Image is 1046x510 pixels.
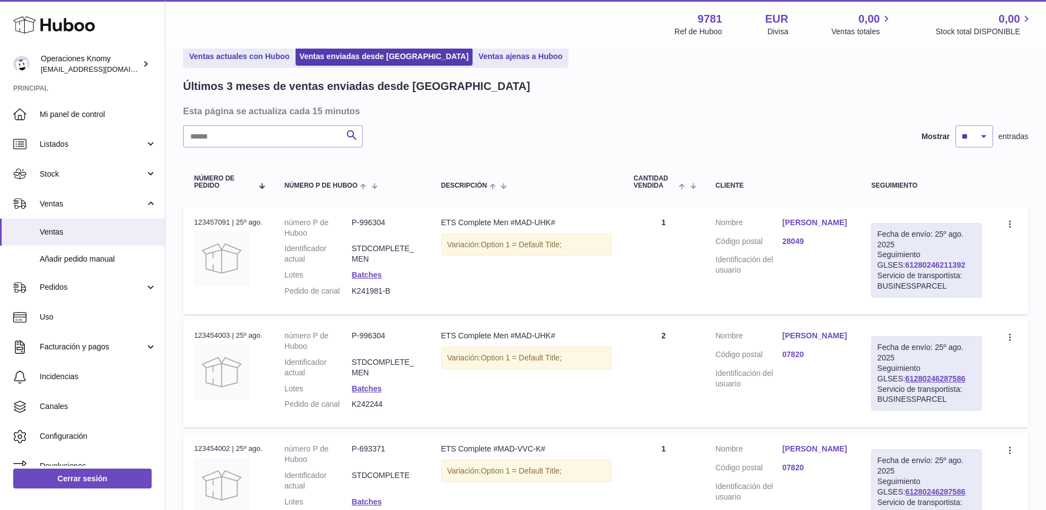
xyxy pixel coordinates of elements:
a: [PERSON_NAME] [782,444,849,454]
dt: Lotes [285,497,352,507]
span: Mi panel de control [40,109,157,120]
span: Descripción [441,182,487,189]
div: Seguimiento [871,182,982,189]
span: número P de Huboo [285,182,357,189]
a: Ventas enviadas desde [GEOGRAPHIC_DATA] [296,47,473,66]
div: Seguimiento GLSES: [871,223,982,297]
span: Ventas [40,199,145,209]
h2: Últimos 3 meses de ventas enviadas desde [GEOGRAPHIC_DATA] [183,79,530,94]
span: Facturación y pagos [40,342,145,352]
div: Ref de Huboo [674,26,722,37]
div: 123457091 | 25º ago. [194,217,262,227]
div: Variación: [441,460,611,482]
span: Option 1 = Default Title; [481,240,562,249]
dd: STDCOMPLETE [352,470,419,491]
span: Option 1 = Default Title; [481,466,562,475]
dt: Pedido de canal [285,399,352,410]
a: Ventas actuales con Huboo [185,47,293,66]
td: 1 [623,206,704,314]
div: Fecha de envío: 25º ago. 2025 [877,229,976,250]
a: Ventas ajenas a Huboo [475,47,567,66]
span: Stock [40,169,145,179]
span: entradas [999,131,1028,142]
span: Option 1 = Default Title; [481,353,562,362]
dt: Pedido de canal [285,286,352,296]
dt: Código postal [716,349,782,363]
strong: 9781 [698,12,722,26]
div: Cliente [716,182,850,189]
a: 61280246287586 [905,374,965,383]
a: 0,00 Ventas totales [832,12,893,37]
a: 07820 [782,463,849,473]
dt: número P de Huboo [285,217,352,238]
div: ETS Complete Men #MAD-UHK# [441,217,611,228]
dt: Identificación del usuario [716,481,782,502]
div: Fecha de envío: 25º ago. 2025 [877,455,976,476]
a: 28049 [782,236,849,247]
a: 61280246211392 [905,261,965,269]
span: Ventas [40,227,157,237]
img: no-photo.jpg [194,231,249,286]
span: Número de pedido [194,175,253,189]
div: Operaciones Knomy [41,54,140,75]
dd: P-996304 [352,217,419,238]
a: Batches [352,384,382,393]
dt: Nombre [716,444,782,457]
div: Variación: [441,233,611,256]
img: no-photo.jpg [194,344,249,400]
div: Servicio de transportista: BUSINESSPARCEL [877,384,976,405]
dt: Identificación del usuario [716,254,782,275]
dt: Identificación del usuario [716,368,782,389]
a: 0,00 Stock total DISPONIBLE [936,12,1033,37]
span: 0,00 [859,12,880,26]
dd: K241981-B [352,286,419,296]
h3: Esta página se actualiza cada 15 minutos [183,105,1026,117]
dt: Identificador actual [285,243,352,264]
dt: Identificador actual [285,470,352,491]
dd: P-996304 [352,331,419,352]
div: ETS Complete Men #MAD-UHK# [441,331,611,341]
td: 2 [623,320,704,427]
a: Cerrar sesión [13,469,152,488]
strong: EUR [765,12,788,26]
img: operaciones@selfkit.com [13,56,30,72]
dt: número P de Huboo [285,444,352,465]
div: ETS Complete #MAD-VVC-K# [441,444,611,454]
dt: Lotes [285,270,352,280]
span: Stock total DISPONIBLE [936,26,1033,37]
span: Uso [40,312,157,322]
dd: K242244 [352,399,419,410]
div: Divisa [768,26,788,37]
dt: Código postal [716,236,782,249]
span: 0,00 [999,12,1020,26]
div: Fecha de envío: 25º ago. 2025 [877,342,976,363]
dt: Código postal [716,463,782,476]
a: Batches [352,270,382,279]
label: Mostrar [921,131,950,142]
a: Batches [352,497,382,506]
a: [PERSON_NAME] [782,217,849,228]
span: Cantidad vendida [634,175,676,189]
span: Ventas totales [832,26,893,37]
a: [PERSON_NAME] [782,331,849,341]
dd: STDCOMPLETE_MEN [352,357,419,378]
div: Servicio de transportista: BUSINESSPARCEL [877,270,976,291]
dt: Lotes [285,384,352,394]
div: Seguimiento GLSES: [871,336,982,411]
span: Incidencias [40,371,157,382]
dt: Identificador actual [285,357,352,378]
span: [EMAIL_ADDRESS][DOMAIN_NAME] [41,65,162,73]
div: 123454003 | 25º ago. [194,331,262,341]
span: Configuración [40,431,157,442]
span: Canales [40,401,157,412]
dd: P-693371 [352,444,419,465]
a: 61280246287586 [905,487,965,496]
span: Listados [40,139,145,150]
dt: número P de Huboo [285,331,352,352]
a: 07820 [782,349,849,360]
div: 123454002 | 25º ago. [194,444,262,454]
dt: Nombre [716,217,782,231]
dd: STDCOMPLETE_MEN [352,243,419,264]
dt: Nombre [716,331,782,344]
div: Variación: [441,347,611,369]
